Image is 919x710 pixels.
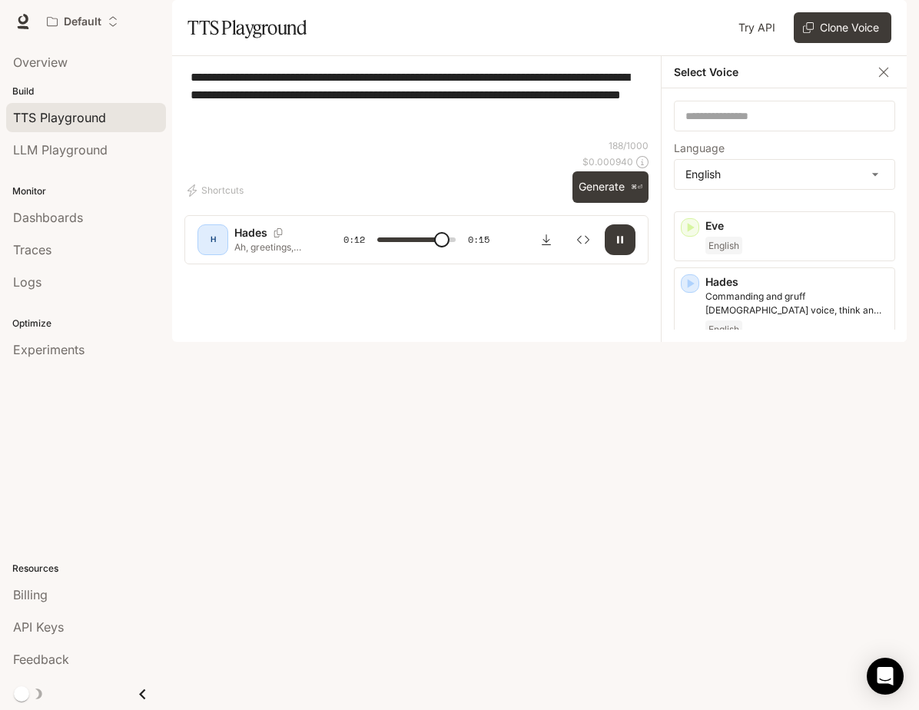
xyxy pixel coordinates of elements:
[531,224,562,255] button: Download audio
[609,139,649,152] p: 188 / 1000
[705,237,742,255] span: English
[705,274,888,290] p: Hades
[234,225,267,241] p: Hades
[64,15,101,28] p: Default
[705,218,888,234] p: Eve
[201,227,225,252] div: H
[705,320,742,339] span: English
[675,160,894,189] div: English
[572,171,649,203] button: Generate⌘⏎
[234,241,307,254] p: Ah, greetings, young adventurer! What brings you to my post [DATE]? Looking for tales of glory, o...
[267,228,289,237] button: Copy Voice ID
[187,12,307,43] h1: TTS Playground
[568,224,599,255] button: Inspect
[674,143,725,154] p: Language
[343,232,365,247] span: 0:12
[794,12,891,43] button: Clone Voice
[867,658,904,695] div: Open Intercom Messenger
[631,183,642,192] p: ⌘⏎
[468,232,489,247] span: 0:15
[582,155,633,168] p: $ 0.000940
[184,178,250,203] button: Shortcuts
[732,12,781,43] a: Try API
[40,6,125,37] button: Open workspace menu
[705,290,888,317] p: Commanding and gruff male voice, think an omniscient narrator or castle guard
